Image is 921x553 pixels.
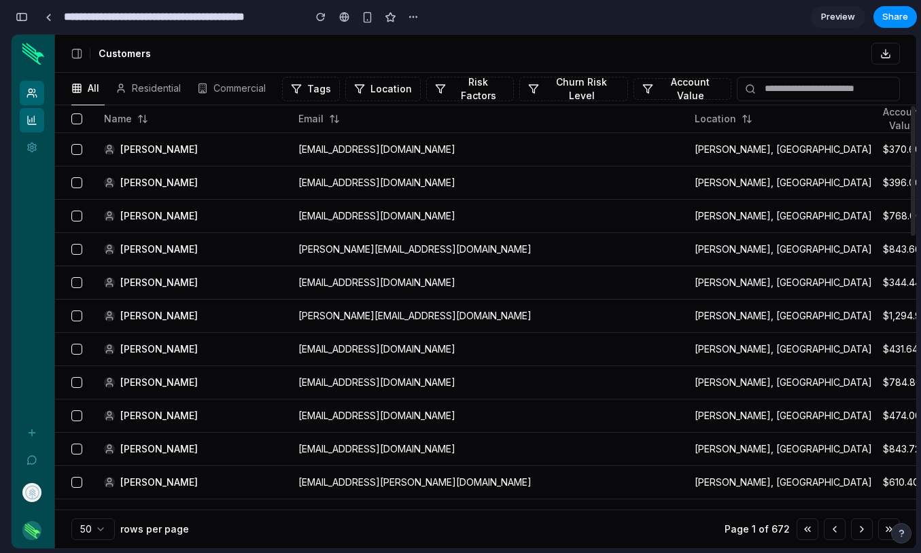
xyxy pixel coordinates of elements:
[109,441,186,454] div: [PERSON_NAME]
[683,77,725,91] span: Location
[287,308,444,320] span: [EMAIL_ADDRESS][DOMAIN_NAME]
[871,71,910,98] span: Account Value
[871,242,909,253] span: $344.44
[109,108,186,122] div: [PERSON_NAME]
[415,42,502,67] button: Risk Factors
[508,42,616,67] button: Churn Risk Level
[287,442,520,453] span: [EMAIL_ADDRESS][PERSON_NAME][DOMAIN_NAME]
[683,142,861,154] span: [PERSON_NAME], [GEOGRAPHIC_DATA]
[334,42,409,67] button: Location
[279,73,336,95] button: Email
[287,342,444,353] span: [EMAIL_ADDRESS][DOMAIN_NAME]
[683,408,861,420] span: [PERSON_NAME], [GEOGRAPHIC_DATA]
[287,275,520,287] span: [PERSON_NAME][EMAIL_ADDRESS][DOMAIN_NAME]
[683,342,861,353] span: [PERSON_NAME], [GEOGRAPHIC_DATA]
[882,10,908,24] span: Share
[287,242,444,253] span: [EMAIL_ADDRESS][DOMAIN_NAME]
[84,73,145,95] button: Name
[287,408,444,420] span: [EMAIL_ADDRESS][DOMAIN_NAME]
[287,142,444,154] span: [EMAIL_ADDRESS][DOMAIN_NAME]
[109,374,186,388] div: [PERSON_NAME]
[109,208,186,221] div: [PERSON_NAME]
[871,308,907,320] span: $431.64
[8,484,33,508] button: Jake Thompson
[871,442,907,453] span: $610.40
[11,486,30,505] img: Jake Thompson
[622,43,720,65] button: Account Value
[109,308,186,321] div: [PERSON_NAME]
[109,175,186,188] div: [PERSON_NAME]
[873,6,917,28] button: Share
[871,408,909,420] span: $843.72
[87,12,139,26] h1: Customers
[99,44,175,63] div: Residential
[287,175,444,187] span: [EMAIL_ADDRESS][DOMAIN_NAME]
[109,241,186,255] div: [PERSON_NAME]
[871,342,910,353] span: $784.80
[871,109,909,120] span: $370.60
[683,308,861,320] span: [PERSON_NAME], [GEOGRAPHIC_DATA]
[109,474,186,488] div: [PERSON_NAME]
[287,77,312,91] span: Email
[675,73,749,95] button: Location
[683,442,861,453] span: [PERSON_NAME], [GEOGRAPHIC_DATA]
[54,44,93,63] div: All
[871,375,909,387] span: $474.00
[712,488,780,501] div: Page 1 of 672
[92,77,120,91] span: Name
[271,42,328,67] button: Tags
[109,141,186,155] div: [PERSON_NAME]
[871,209,909,220] span: $843.66
[871,175,910,187] span: $768.00
[683,109,861,120] span: [PERSON_NAME], [GEOGRAPHIC_DATA]
[871,275,915,287] span: $1,294.92
[683,209,861,220] span: [PERSON_NAME], [GEOGRAPHIC_DATA]
[683,175,861,187] span: [PERSON_NAME], [GEOGRAPHIC_DATA]
[109,274,186,288] div: [PERSON_NAME]
[109,488,177,500] span: rows per page
[821,10,855,24] span: Preview
[11,448,30,467] img: b47b7ac-f30c-443d-a983-a19327a45b31.png
[287,209,520,220] span: [PERSON_NAME][EMAIL_ADDRESS][DOMAIN_NAME]
[8,413,33,438] button: Feedback
[180,44,260,63] div: Commercial
[109,408,186,421] div: [PERSON_NAME]
[287,375,444,387] span: [EMAIL_ADDRESS][DOMAIN_NAME]
[11,8,33,30] img: RevHawk Logo
[683,242,861,253] span: [PERSON_NAME], [GEOGRAPHIC_DATA]
[8,386,33,410] button: Invite member
[871,142,909,154] span: $396.00
[811,6,865,28] a: Preview
[109,341,186,355] div: [PERSON_NAME]
[287,109,444,120] span: [EMAIL_ADDRESS][DOMAIN_NAME]
[683,275,861,287] span: [PERSON_NAME], [GEOGRAPHIC_DATA]
[683,375,861,387] span: [PERSON_NAME], [GEOGRAPHIC_DATA]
